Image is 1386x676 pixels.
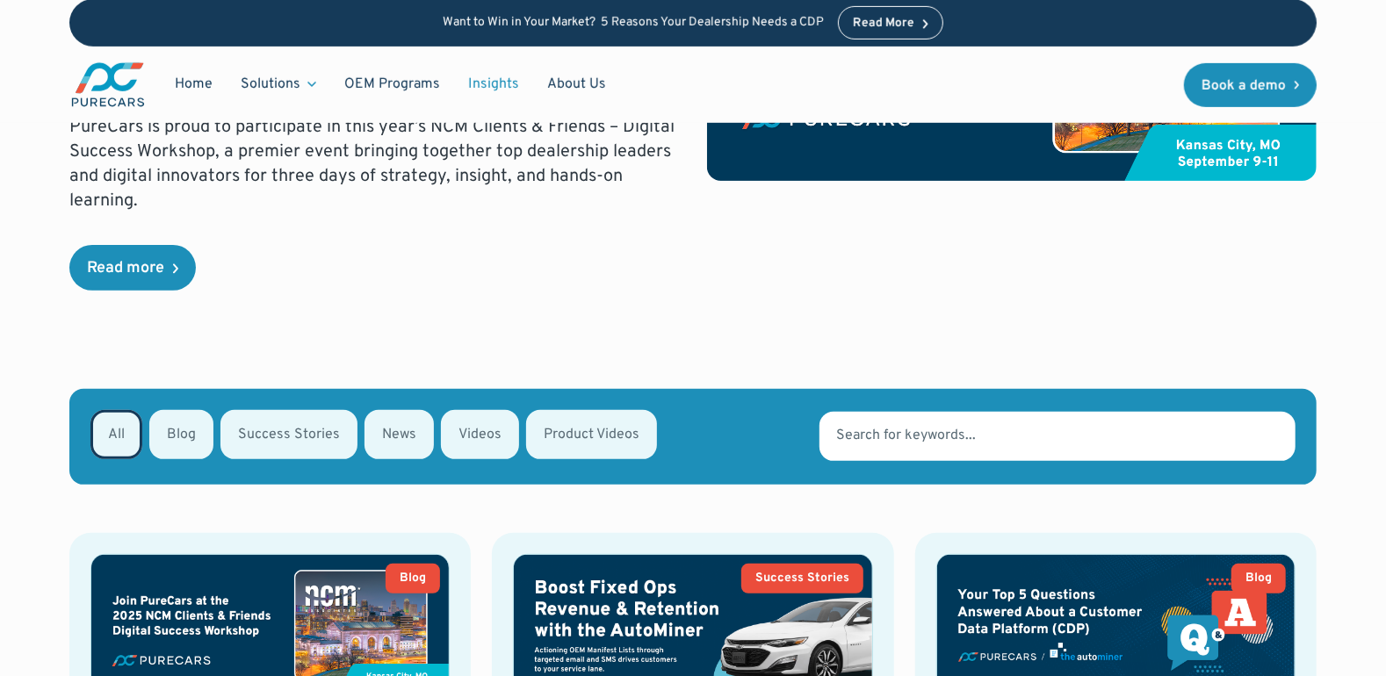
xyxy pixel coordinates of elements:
[87,261,164,277] div: Read more
[69,61,147,109] a: main
[755,572,849,585] div: Success Stories
[443,15,824,30] p: Want to Win in Your Market? 5 Reasons Your Dealership Needs a CDP
[69,245,196,291] a: Read more
[227,68,330,101] div: Solutions
[853,18,914,30] div: Read More
[1202,78,1286,92] div: Book a demo
[400,572,426,585] div: Blog
[69,115,679,213] p: PureCars is proud to participate in this year’s NCM Clients & Friends – Digital Success Workshop,...
[69,61,147,109] img: purecars logo
[819,412,1296,461] input: Search for keywords...
[838,6,943,40] a: Read More
[454,68,533,101] a: Insights
[1245,572,1272,585] div: Blog
[330,68,454,101] a: OEM Programs
[1184,62,1317,106] a: Book a demo
[241,75,300,94] div: Solutions
[161,68,227,101] a: Home
[69,389,1317,485] form: Email Form
[533,68,620,101] a: About Us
